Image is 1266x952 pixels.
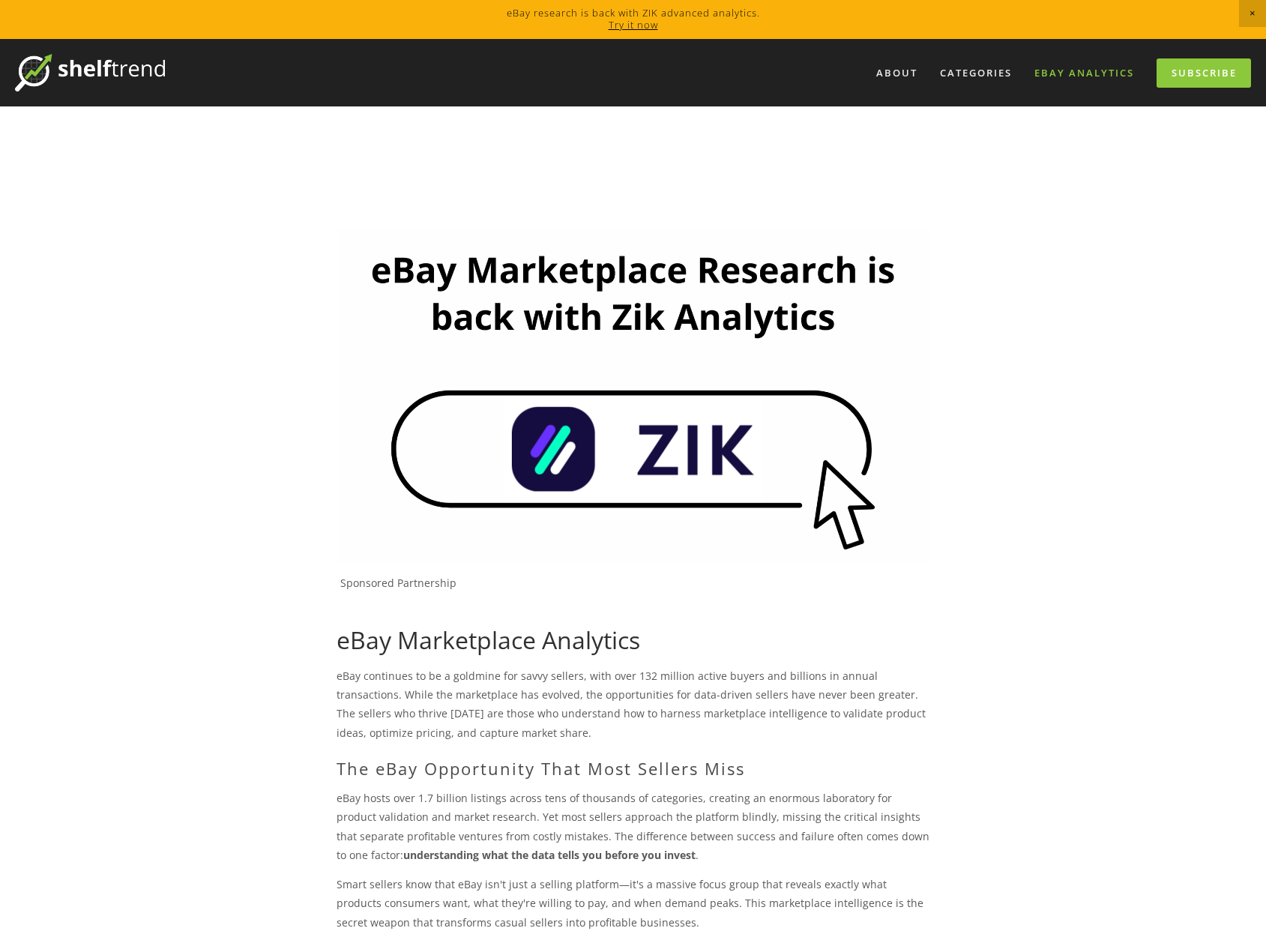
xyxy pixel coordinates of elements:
[403,848,696,862] strong: understanding what the data tells you before you invest
[337,789,929,864] p: eBay hosts over 1.7 billion listings across tens of thousands of categories, creating an enormous...
[866,61,927,85] a: About
[930,61,1022,85] div: Categories
[609,18,658,31] a: Try it now
[337,229,929,563] img: Zik Analytics Sponsored Ad
[1157,58,1251,88] a: Subscribe
[337,875,929,932] p: Smart sellers know that eBay isn't just a selling platform—it's a massive focus group that reveal...
[1025,61,1144,85] a: eBay Analytics
[337,666,929,742] p: eBay continues to be a goldmine for savvy sellers, with over 132 million active buyers and billio...
[337,759,929,778] h2: The eBay Opportunity That Most Sellers Miss
[337,626,929,654] h1: eBay Marketplace Analytics
[15,54,165,91] img: ShelfTrend
[340,576,929,590] p: Sponsored Partnership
